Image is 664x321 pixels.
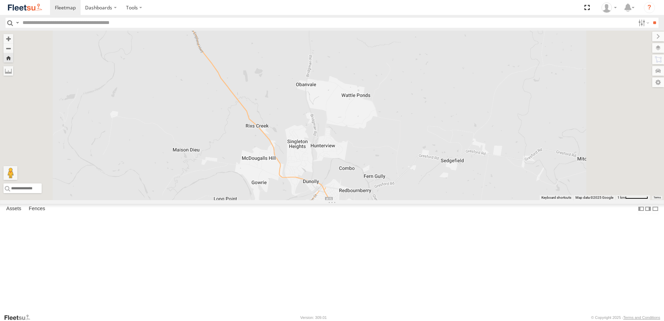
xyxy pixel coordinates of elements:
[623,315,660,320] a: Terms and Conditions
[652,77,664,87] label: Map Settings
[654,196,661,199] a: Terms (opens in new tab)
[3,204,25,214] label: Assets
[541,195,571,200] button: Keyboard shortcuts
[3,166,17,180] button: Drag Pegman onto the map to open Street View
[15,18,20,28] label: Search Query
[3,43,13,53] button: Zoom out
[25,204,49,214] label: Fences
[4,314,36,321] a: Visit our Website
[644,2,655,13] i: ?
[3,53,13,63] button: Zoom Home
[636,18,650,28] label: Search Filter Options
[3,66,13,76] label: Measure
[599,2,619,13] div: Gary Hudson
[652,204,659,214] label: Hide Summary Table
[591,315,660,320] div: © Copyright 2025 -
[7,3,43,12] img: fleetsu-logo-horizontal.svg
[645,204,651,214] label: Dock Summary Table to the Right
[615,195,650,200] button: Map Scale: 1 km per 62 pixels
[638,204,645,214] label: Dock Summary Table to the Left
[617,196,625,199] span: 1 km
[3,34,13,43] button: Zoom in
[575,196,613,199] span: Map data ©2025 Google
[300,315,327,320] div: Version: 309.01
